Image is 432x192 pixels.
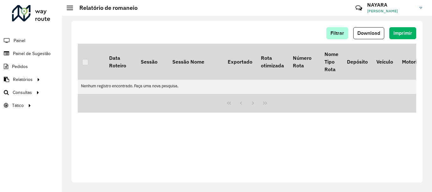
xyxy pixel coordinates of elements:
[13,76,33,83] span: Relatórios
[12,102,24,109] span: Tático
[343,44,372,80] th: Depósito
[367,2,415,8] h3: NAYARA
[389,27,416,39] button: Imprimir
[73,4,138,11] h2: Relatório de romaneio
[330,30,344,36] span: Filtrar
[168,44,223,80] th: Sessão Nome
[352,1,366,15] a: Contato Rápido
[372,44,398,80] th: Veículo
[320,44,343,80] th: Nome Tipo Rota
[105,44,136,80] th: Data Roteiro
[393,30,412,36] span: Imprimir
[398,44,428,80] th: Motorista
[288,44,320,80] th: Número Rota
[367,8,415,14] span: [PERSON_NAME]
[223,44,256,80] th: Exportado
[326,27,348,39] button: Filtrar
[353,27,384,39] button: Download
[13,50,51,57] span: Painel de Sugestão
[14,37,25,44] span: Painel
[13,89,32,96] span: Consultas
[357,30,380,36] span: Download
[256,44,288,80] th: Rota otimizada
[136,44,168,80] th: Sessão
[12,63,28,70] span: Pedidos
